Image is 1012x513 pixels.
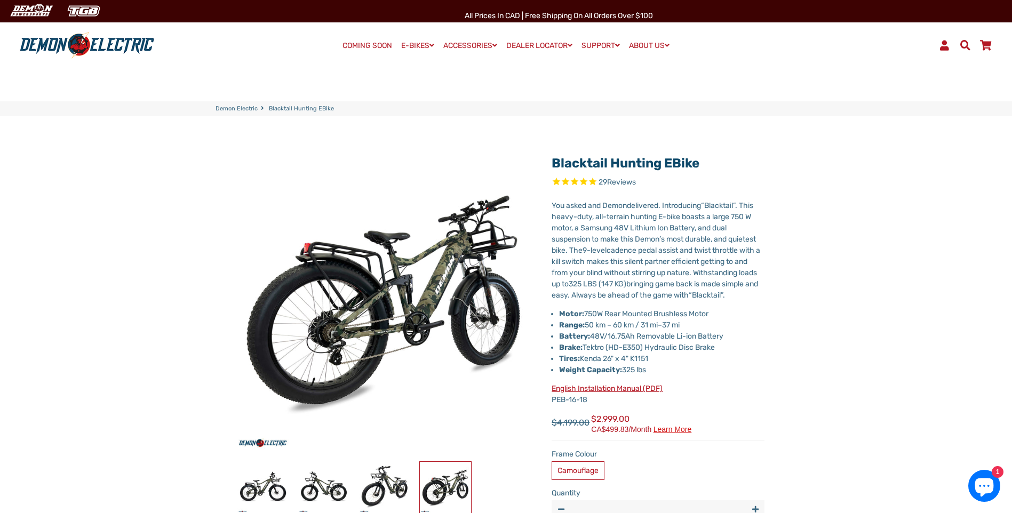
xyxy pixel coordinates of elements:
[465,11,653,20] span: All Prices in CAD | Free shipping on all orders over $100
[627,201,701,210] span: delivered. Introducing
[503,38,576,53] a: DEALER LOCATOR
[552,448,764,460] label: Frame Colour
[216,105,258,114] a: Demon Electric
[397,38,438,53] a: E-BIKES
[658,320,662,330] span: –
[559,308,764,319] li: 750W Rear Mounted Brushless Motor
[440,38,501,53] a: ACCESSORIES
[607,178,636,187] span: Reviews
[552,487,764,499] label: Quantity
[552,177,764,189] span: Rated 4.7 out of 5 stars 29 reviews
[552,235,756,255] span: s most durable, and quietest bike. The
[552,156,699,171] a: Blacktail Hunting eBike
[559,332,590,341] strong: Battery:
[552,416,589,429] span: $4,199.00
[5,2,57,20] img: Demon Electric
[965,470,1003,504] inbox-online-store-chat: Shopify online store chat
[559,354,580,363] strong: Tires:
[704,201,733,210] span: Blacktail
[298,462,349,513] img: Blacktail Hunting eBike - Demon Electric
[552,384,663,404] span: PEB-16-18
[62,2,106,20] img: TGB Canada
[701,201,704,210] span: “
[552,201,753,244] span: . This heavy-duty, all-terrain hunting E-bike boasts a large 750 W motor, a Samsung 48V Lithium I...
[559,309,584,318] strong: Motor:
[420,462,471,513] img: Blacktail Hunting eBike - Demon Electric
[16,31,158,59] img: Demon Electric logo
[552,201,627,210] span: You asked and Demon
[559,320,585,330] strong: Range:
[692,291,721,300] span: Blacktail
[583,246,607,255] span: 9-level
[552,384,663,393] a: English Installation Manual (PDF)
[591,413,691,433] span: $2,999.00
[599,178,636,187] span: 29 reviews
[559,353,764,364] li: Kenda 26" x 4" K1151
[559,342,764,353] li: Tektro (HD-E350) Hydraulic Disc Brake
[625,38,673,53] a: ABOUT US
[689,291,692,300] span: “
[359,462,410,513] img: Blacktail Hunting eBike - Demon Electric
[733,201,735,210] span: ”
[559,364,764,375] li: 325 lbs
[659,235,661,244] span: ’
[237,462,289,513] img: Blacktail Hunting eBike - Demon Electric
[339,38,396,53] a: COMING SOON
[269,105,334,114] span: Blacktail Hunting eBike
[552,246,760,300] span: cadence pedal assist and twist throttle with a kill switch makes this silent partner efficient ge...
[552,461,604,480] label: Camouflage
[559,319,764,331] li: 50 km – 60 km / 31 mi 37 mi
[559,365,622,374] strong: Weight Capacity:
[721,291,725,300] span: ”.
[578,38,624,53] a: SUPPORT
[559,343,583,352] strong: Brake:
[559,331,764,342] li: 48V/16.75Ah Removable Li-ion Battery
[569,279,626,288] span: 325 LBS (147 KG)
